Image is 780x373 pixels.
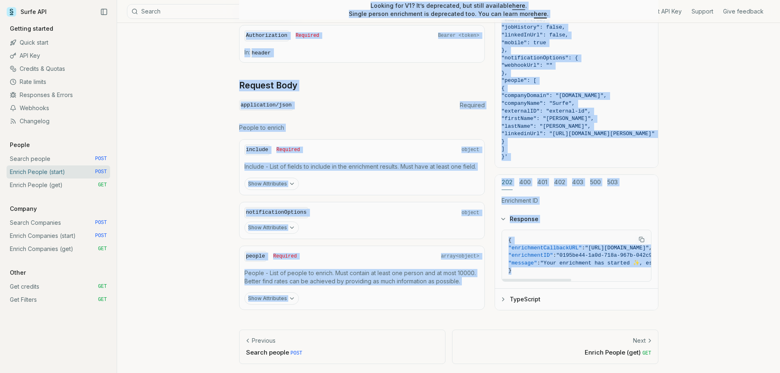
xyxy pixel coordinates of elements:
button: 402 [554,174,565,190]
span: GET [98,296,107,303]
span: GET [98,283,107,290]
p: Include - List of fields to include in the enrichment results. Must have at least one field. [244,163,479,171]
span: "lastName": "[PERSON_NAME]", [502,123,591,129]
a: Give feedback [723,7,764,16]
p: Other [7,269,29,277]
span: POST [95,233,107,239]
span: "enrichmentID" [509,252,553,258]
span: "externalID": "external-id", [502,108,591,114]
a: Surfe API [7,6,47,18]
span: "enrichmentCallbackURL" [509,244,582,251]
span: ] [502,146,505,152]
span: "0195be44-1a0d-718a-967b-042c9d17ffd7" [556,252,678,258]
a: PreviousSearch people POST [239,330,445,364]
a: Credits & Quotas [7,62,110,75]
p: Getting started [7,25,57,33]
a: Search people POST [7,152,110,165]
a: Request Body [239,80,297,91]
p: People - List of people to enrich. Must contain at least one person and at most 10000. Better fin... [244,269,479,285]
span: }, [502,47,508,53]
a: Search Companies POST [7,216,110,229]
a: Get API Key [650,7,682,16]
p: People to enrich [239,124,485,132]
p: Looking for V1? It’s deprecated, but still available . Single person enrichment is deprecated too... [349,2,549,18]
button: Show Attributes [244,292,299,305]
a: Enrich Companies (get) GET [7,242,110,255]
span: "Your enrichment has started ✨, estimated time: 2 seconds." [540,260,732,266]
span: "people": [ [502,77,537,84]
span: , [649,244,652,251]
span: "companyDomain": "[DOMAIN_NAME]", [502,93,607,99]
button: 500 [590,174,601,190]
span: "companyName": "Surfe", [502,100,575,106]
button: SearchCtrlK [127,4,332,19]
span: Required [460,101,485,109]
button: 401 [537,174,547,190]
span: "message" [509,260,537,266]
button: TypeScript [495,288,658,310]
a: Enrich People (get) GET [7,179,110,192]
button: Show Attributes [244,178,299,190]
span: { [502,85,505,91]
p: People [7,141,33,149]
span: Required [296,32,319,39]
a: here [512,2,525,9]
code: application/json [239,100,294,111]
span: "jobHistory": false, [502,24,565,30]
a: Quick start [7,36,110,49]
p: Previous [252,337,276,345]
span: "webhookUrl": "" [502,62,553,68]
button: 503 [607,174,618,190]
a: Rate limits [7,75,110,88]
button: Show Attributes [244,222,299,234]
span: GET [98,246,107,252]
span: "notificationOptions": { [502,54,578,61]
span: "linkedinUrl": "[URL][DOMAIN_NAME][PERSON_NAME]" [502,131,655,137]
button: 202 [502,174,513,190]
p: Enrich People (get) [459,348,651,357]
span: object [461,147,479,153]
p: Company [7,205,40,213]
div: Response [495,230,658,288]
p: In: [244,48,479,57]
a: NextEnrich People (get) GET [452,330,658,364]
span: : [582,244,585,251]
a: Get credits GET [7,280,110,293]
span: POST [95,219,107,226]
button: Copy Text [635,233,648,246]
span: "[URL][DOMAIN_NAME]" [585,244,649,251]
span: { [509,237,512,243]
span: : [537,260,540,266]
span: } [509,267,512,274]
span: }' [502,153,508,159]
button: 400 [519,174,531,190]
span: Required [276,147,300,153]
span: GET [98,182,107,188]
a: Enrich Companies (start) POST [7,229,110,242]
span: Bearer <token> [438,32,479,39]
button: Response [495,208,658,230]
p: Search people [246,348,439,357]
span: } [502,138,505,144]
code: include [244,145,270,156]
a: Support [692,7,713,16]
span: "mobile": true [502,39,546,45]
span: POST [95,169,107,175]
span: "firstName": "[PERSON_NAME]", [502,115,594,122]
code: header [250,48,273,58]
a: here [534,10,547,17]
span: array<object> [441,253,479,260]
a: Get Filters GET [7,293,110,306]
span: : [553,252,556,258]
a: Webhooks [7,102,110,115]
span: POST [291,350,303,356]
code: people [244,251,267,262]
span: "linkedInUrl": false, [502,32,569,38]
span: POST [95,156,107,162]
p: Next [633,337,646,345]
a: Changelog [7,115,110,128]
button: Collapse Sidebar [98,6,110,18]
code: Authorization [244,30,289,41]
p: Enrichment ID [502,196,651,204]
button: 403 [572,174,583,190]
